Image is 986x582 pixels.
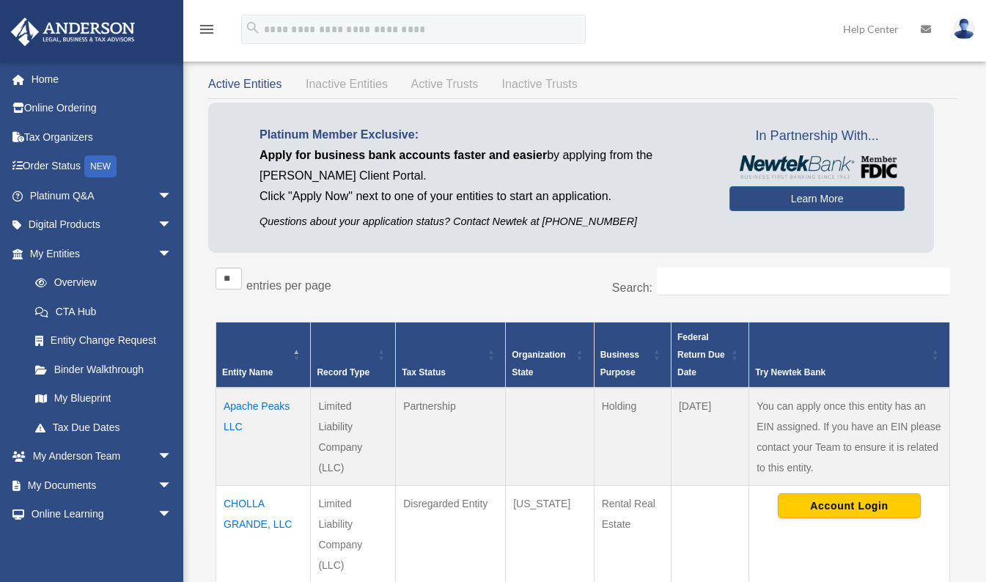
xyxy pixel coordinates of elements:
a: CTA Hub [21,297,187,326]
a: Overview [21,268,180,298]
span: arrow_drop_down [158,500,187,530]
a: My Anderson Teamarrow_drop_down [10,442,194,471]
th: Record Type: Activate to sort [311,322,396,388]
span: Organization State [512,350,565,377]
th: Entity Name: Activate to invert sorting [216,322,311,388]
label: Search: [612,281,652,294]
a: Learn More [729,186,905,211]
a: Entity Change Request [21,326,187,356]
span: Inactive Trusts [502,78,578,90]
td: Apache Peaks LLC [216,388,311,486]
th: Federal Return Due Date: Activate to sort [671,322,748,388]
td: Holding [594,388,671,486]
td: Limited Liability Company (LLC) [311,388,396,486]
span: Entity Name [222,367,273,377]
span: arrow_drop_down [158,239,187,269]
p: Click "Apply Now" next to one of your entities to start an application. [260,186,707,207]
span: Federal Return Due Date [677,332,725,377]
a: Platinum Q&Aarrow_drop_down [10,181,194,210]
img: NewtekBankLogoSM.png [737,155,897,179]
a: menu [198,26,216,38]
a: Online Ordering [10,94,194,123]
img: Anderson Advisors Platinum Portal [7,18,139,46]
th: Organization State: Activate to sort [506,322,595,388]
span: arrow_drop_down [158,471,187,501]
td: You can apply once this entity has an EIN assigned. If you have an EIN please contact your Team t... [749,388,950,486]
a: Digital Productsarrow_drop_down [10,210,194,240]
a: Billingarrow_drop_down [10,528,194,558]
a: My Documentsarrow_drop_down [10,471,194,500]
span: Active Trusts [411,78,479,90]
p: by applying from the [PERSON_NAME] Client Portal. [260,145,707,186]
a: Binder Walkthrough [21,355,187,384]
span: arrow_drop_down [158,442,187,472]
label: entries per page [246,279,331,292]
span: arrow_drop_down [158,181,187,211]
th: Tax Status: Activate to sort [396,322,506,388]
td: Partnership [396,388,506,486]
a: Order StatusNEW [10,152,194,182]
button: Account Login [778,493,921,518]
span: arrow_drop_down [158,210,187,240]
i: search [245,20,261,36]
span: Tax Status [402,367,446,377]
span: Record Type [317,367,369,377]
td: [DATE] [671,388,748,486]
a: Account Login [778,499,921,511]
a: Home [10,65,194,94]
span: Business Purpose [600,350,639,377]
p: Platinum Member Exclusive: [260,125,707,145]
span: Apply for business bank accounts faster and easier [260,149,547,161]
div: NEW [84,155,117,177]
i: menu [198,21,216,38]
a: Online Learningarrow_drop_down [10,500,194,529]
th: Try Newtek Bank : Activate to sort [749,322,950,388]
a: Tax Due Dates [21,413,187,442]
p: Questions about your application status? Contact Newtek at [PHONE_NUMBER] [260,213,707,231]
span: Active Entities [208,78,282,90]
a: My Entitiesarrow_drop_down [10,239,187,268]
span: In Partnership With... [729,125,905,148]
a: My Blueprint [21,384,187,413]
div: Try Newtek Bank [755,364,927,381]
a: Tax Organizers [10,122,194,152]
img: User Pic [953,18,975,40]
span: arrow_drop_down [158,528,187,559]
th: Business Purpose: Activate to sort [594,322,671,388]
span: Inactive Entities [306,78,388,90]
